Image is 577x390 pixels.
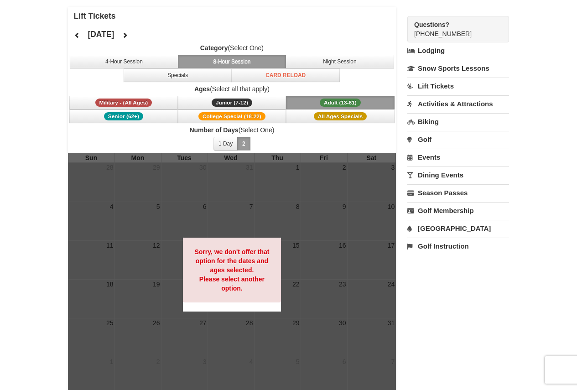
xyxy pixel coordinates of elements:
[69,109,178,123] button: Senior (62+)
[407,78,509,94] a: Lift Tickets
[69,96,178,109] button: Military - (All Ages)
[314,112,367,120] span: All Ages Specials
[178,96,286,109] button: Junior (7-12)
[286,109,395,123] button: All Ages Specials
[88,30,114,39] h4: [DATE]
[95,99,152,107] span: Military - (All Ages)
[74,11,396,21] h4: Lift Tickets
[414,20,493,37] span: [PHONE_NUMBER]
[70,55,178,68] button: 4-Hour Session
[407,42,509,59] a: Lodging
[194,248,269,292] strong: Sorry, we don't offer that option for the dates and ages selected. Please select another option.
[124,68,232,82] button: Specials
[286,55,394,68] button: Night Session
[200,44,228,52] strong: Category
[194,85,210,93] strong: Ages
[286,96,395,109] button: Adult (13-61)
[407,220,509,237] a: [GEOGRAPHIC_DATA]
[407,60,509,77] a: Snow Sports Lessons
[178,109,286,123] button: College Special (18-22)
[407,238,509,255] a: Golf Instruction
[237,137,250,151] button: 2
[198,112,265,120] span: College Special (18-22)
[407,113,509,130] a: Biking
[407,202,509,219] a: Golf Membership
[68,125,396,135] label: (Select One)
[68,84,396,94] label: (Select all that apply)
[104,112,143,120] span: Senior (62+)
[414,21,449,28] strong: Questions?
[189,126,238,134] strong: Number of Days
[231,68,340,82] button: Card Reload
[407,95,509,112] a: Activities & Attractions
[68,43,396,52] label: (Select One)
[213,137,238,151] button: 1 Day
[212,99,252,107] span: Junior (7-12)
[320,99,361,107] span: Adult (13-61)
[407,184,509,201] a: Season Passes
[407,131,509,148] a: Golf
[407,149,509,166] a: Events
[407,166,509,183] a: Dining Events
[178,55,286,68] button: 8-Hour Session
